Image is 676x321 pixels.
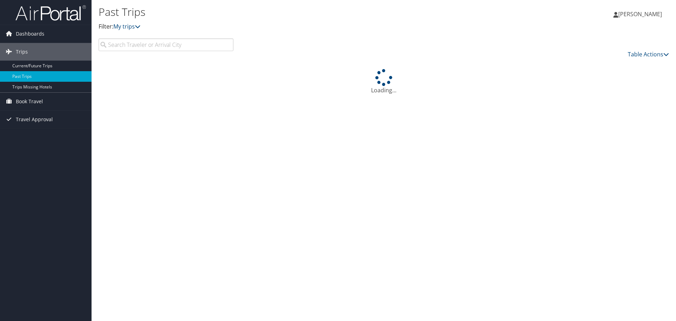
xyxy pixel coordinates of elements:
[613,4,669,25] a: [PERSON_NAME]
[618,10,662,18] span: [PERSON_NAME]
[16,25,44,43] span: Dashboards
[15,5,86,21] img: airportal-logo.png
[16,111,53,128] span: Travel Approval
[99,69,669,94] div: Loading...
[16,43,28,61] span: Trips
[113,23,140,30] a: My trips
[16,93,43,110] span: Book Travel
[628,50,669,58] a: Table Actions
[99,22,479,31] p: Filter:
[99,38,233,51] input: Search Traveler or Arrival City
[99,5,479,19] h1: Past Trips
